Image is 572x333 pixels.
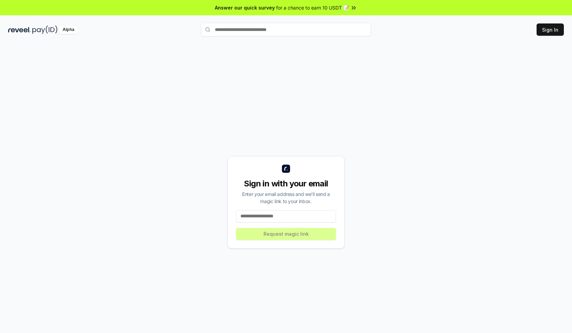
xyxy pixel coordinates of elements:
[59,26,78,34] div: Alpha
[32,26,58,34] img: pay_id
[537,23,564,36] button: Sign In
[236,190,336,205] div: Enter your email address and we’ll send a magic link to your inbox.
[215,4,275,11] span: Answer our quick survey
[282,165,290,173] img: logo_small
[8,26,31,34] img: reveel_dark
[236,178,336,189] div: Sign in with your email
[276,4,349,11] span: for a chance to earn 10 USDT 📝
